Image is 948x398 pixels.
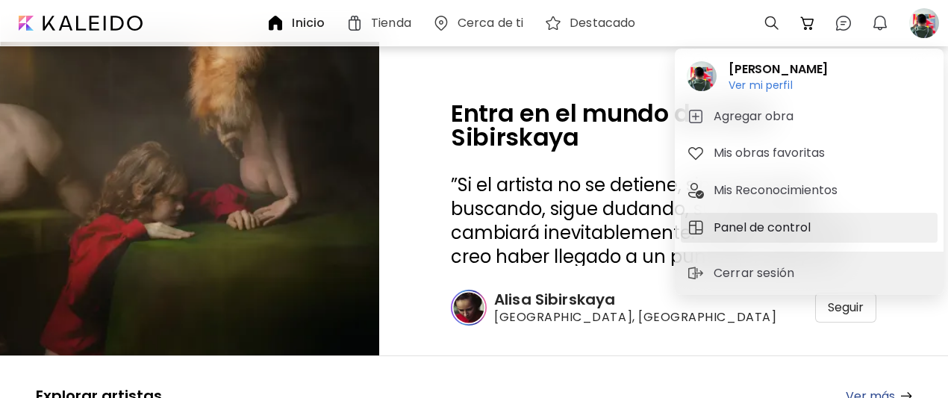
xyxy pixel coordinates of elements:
[687,144,705,162] img: tab
[714,264,799,282] p: Cerrar sesión
[681,258,805,288] button: sign-outCerrar sesión
[714,181,842,199] h5: Mis Reconocimientos
[681,213,938,243] button: tabPanel de control
[714,219,815,237] h5: Panel de control
[714,108,798,125] h5: Agregar obra
[687,108,705,125] img: tab
[681,138,938,168] button: tabMis obras favoritas
[681,102,938,131] button: tabAgregar obra
[687,264,705,282] img: sign-out
[729,60,828,78] h2: [PERSON_NAME]
[687,219,705,237] img: tab
[729,78,828,92] h6: Ver mi perfil
[714,144,829,162] h5: Mis obras favoritas
[681,175,938,205] button: tabMis Reconocimientos
[687,181,705,199] img: tab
